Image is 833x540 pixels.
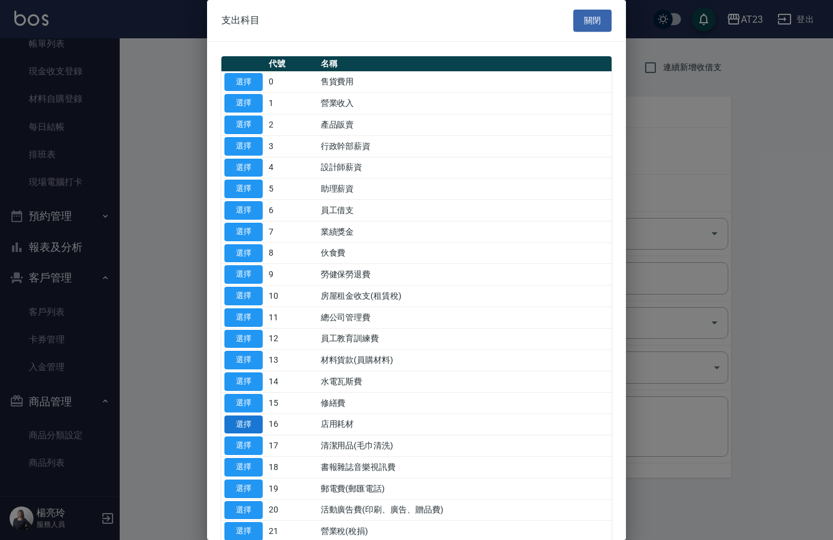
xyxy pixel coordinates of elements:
[224,480,263,498] button: 選擇
[224,436,263,455] button: 選擇
[318,56,612,72] th: 名稱
[318,307,612,328] td: 總公司管理費
[266,435,318,457] td: 17
[573,10,612,32] button: 關閉
[266,264,318,286] td: 9
[318,157,612,178] td: 設計師薪資
[318,71,612,93] td: 售貨費用
[318,499,612,521] td: 活動廣告費(印刷、廣告、贈品費)
[266,350,318,371] td: 13
[224,501,263,520] button: 選擇
[266,414,318,435] td: 16
[224,351,263,369] button: 選擇
[318,93,612,114] td: 營業收入
[224,372,263,391] button: 選擇
[318,200,612,222] td: 員工借支
[266,392,318,414] td: 15
[318,286,612,307] td: 房屋租金收支(租賃稅)
[318,435,612,457] td: 清潔用品(毛巾清洗)
[318,114,612,136] td: 產品販賣
[266,93,318,114] td: 1
[318,371,612,393] td: 水電瓦斯費
[266,457,318,478] td: 18
[318,264,612,286] td: 勞健保勞退費
[224,308,263,327] button: 選擇
[224,180,263,198] button: 選擇
[318,135,612,157] td: 行政幹部薪資
[224,330,263,348] button: 選擇
[224,159,263,177] button: 選擇
[318,221,612,242] td: 業績獎金
[318,350,612,371] td: 材料貨款(員購材料)
[224,265,263,284] button: 選擇
[224,201,263,220] button: 選擇
[224,458,263,477] button: 選擇
[266,114,318,136] td: 2
[266,200,318,222] td: 6
[318,392,612,414] td: 修繕費
[221,14,260,26] span: 支出科目
[266,221,318,242] td: 7
[266,56,318,72] th: 代號
[224,394,263,412] button: 選擇
[224,116,263,134] button: 選擇
[318,414,612,435] td: 店用耗材
[318,328,612,350] td: 員工教育訓練費
[266,499,318,521] td: 20
[266,286,318,307] td: 10
[266,178,318,200] td: 5
[266,135,318,157] td: 3
[224,73,263,92] button: 選擇
[224,94,263,113] button: 選擇
[318,457,612,478] td: 書報雜誌音樂視訊費
[318,178,612,200] td: 助理薪資
[224,137,263,156] button: 選擇
[266,157,318,178] td: 4
[266,371,318,393] td: 14
[224,223,263,241] button: 選擇
[224,415,263,434] button: 選擇
[266,328,318,350] td: 12
[266,307,318,328] td: 11
[224,287,263,305] button: 選擇
[266,71,318,93] td: 0
[318,242,612,264] td: 伙食費
[318,478,612,499] td: 郵電費(郵匯電話)
[266,478,318,499] td: 19
[266,242,318,264] td: 8
[224,244,263,263] button: 選擇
